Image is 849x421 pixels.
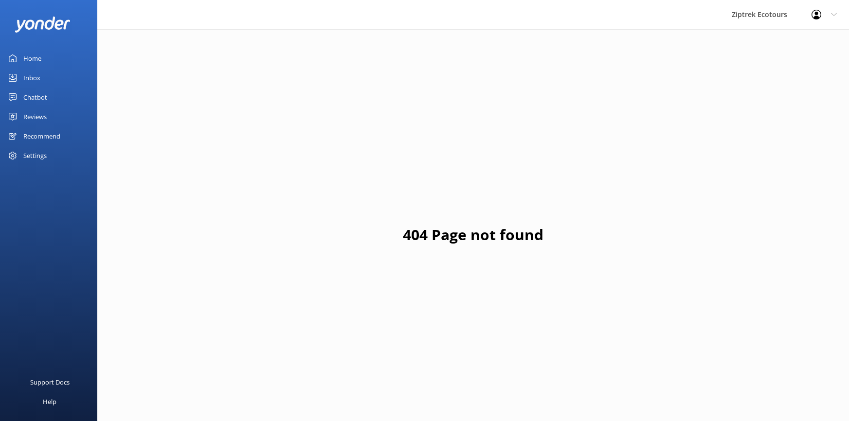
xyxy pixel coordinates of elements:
[403,223,543,246] h1: 404 Page not found
[43,392,56,411] div: Help
[23,146,47,165] div: Settings
[23,107,47,126] div: Reviews
[23,49,41,68] div: Home
[15,17,71,33] img: yonder-white-logo.png
[30,372,70,392] div: Support Docs
[23,68,40,88] div: Inbox
[23,126,60,146] div: Recommend
[23,88,47,107] div: Chatbot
